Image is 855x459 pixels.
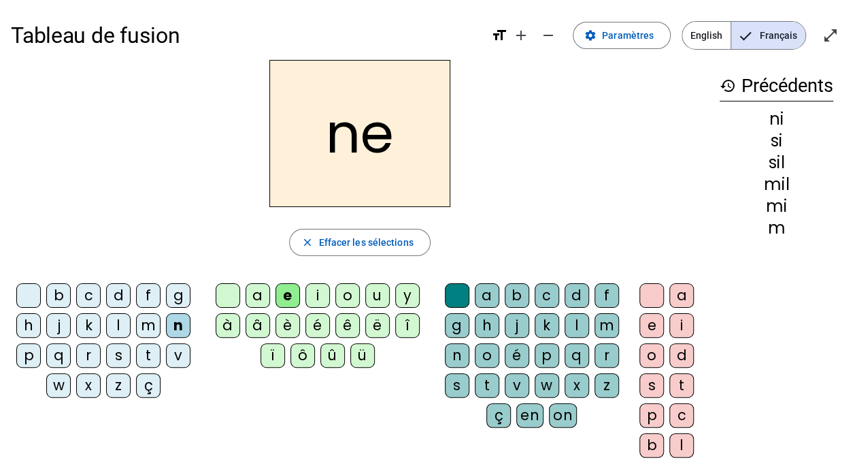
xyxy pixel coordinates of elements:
[573,22,671,49] button: Paramètres
[720,155,833,171] div: sil
[395,283,420,308] div: y
[475,373,499,398] div: t
[535,373,559,398] div: w
[475,343,499,368] div: o
[594,313,619,338] div: m
[261,343,285,368] div: ï
[136,313,161,338] div: m
[669,373,694,398] div: t
[639,403,664,428] div: p
[505,373,529,398] div: v
[445,343,469,368] div: n
[136,373,161,398] div: ç
[507,22,535,49] button: Augmenter la taille de la police
[669,283,694,308] div: a
[106,313,131,338] div: l
[513,27,529,44] mat-icon: add
[475,313,499,338] div: h
[246,283,270,308] div: a
[106,373,131,398] div: z
[290,343,315,368] div: ô
[535,343,559,368] div: p
[136,283,161,308] div: f
[106,343,131,368] div: s
[720,111,833,127] div: ni
[11,14,480,57] h1: Tableau de fusion
[491,27,507,44] mat-icon: format_size
[594,373,619,398] div: z
[475,283,499,308] div: a
[76,343,101,368] div: r
[335,313,360,338] div: ê
[535,283,559,308] div: c
[46,283,71,308] div: b
[46,313,71,338] div: j
[76,373,101,398] div: x
[639,433,664,458] div: b
[639,373,664,398] div: s
[505,283,529,308] div: b
[246,313,270,338] div: â
[318,234,413,251] span: Effacer les sélections
[166,313,190,338] div: n
[76,313,101,338] div: k
[565,283,589,308] div: d
[46,373,71,398] div: w
[166,283,190,308] div: g
[320,343,345,368] div: û
[305,313,330,338] div: é
[335,283,360,308] div: o
[565,343,589,368] div: q
[16,343,41,368] div: p
[301,236,313,249] mat-icon: close
[305,283,330,308] div: i
[594,343,619,368] div: r
[365,283,390,308] div: u
[289,229,430,256] button: Effacer les sélections
[535,22,562,49] button: Diminuer la taille de la police
[106,283,131,308] div: d
[639,313,664,338] div: e
[720,176,833,193] div: mil
[216,313,240,338] div: à
[720,78,736,94] mat-icon: history
[445,373,469,398] div: s
[817,22,844,49] button: Entrer en plein écran
[669,313,694,338] div: i
[275,283,300,308] div: e
[549,403,577,428] div: on
[166,343,190,368] div: v
[350,343,375,368] div: ü
[516,403,543,428] div: en
[16,313,41,338] div: h
[275,313,300,338] div: è
[445,313,469,338] div: g
[565,313,589,338] div: l
[565,373,589,398] div: x
[822,27,839,44] mat-icon: open_in_full
[535,313,559,338] div: k
[540,27,556,44] mat-icon: remove
[46,343,71,368] div: q
[731,22,805,49] span: Français
[505,313,529,338] div: j
[584,29,597,42] mat-icon: settings
[720,198,833,215] div: mi
[505,343,529,368] div: é
[720,220,833,236] div: m
[395,313,420,338] div: î
[602,27,654,44] span: Paramètres
[682,21,806,50] mat-button-toggle-group: Language selection
[486,403,511,428] div: ç
[76,283,101,308] div: c
[365,313,390,338] div: ë
[669,403,694,428] div: c
[594,283,619,308] div: f
[639,343,664,368] div: o
[269,60,450,207] h2: ne
[136,343,161,368] div: t
[682,22,731,49] span: English
[669,433,694,458] div: l
[720,133,833,149] div: si
[669,343,694,368] div: d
